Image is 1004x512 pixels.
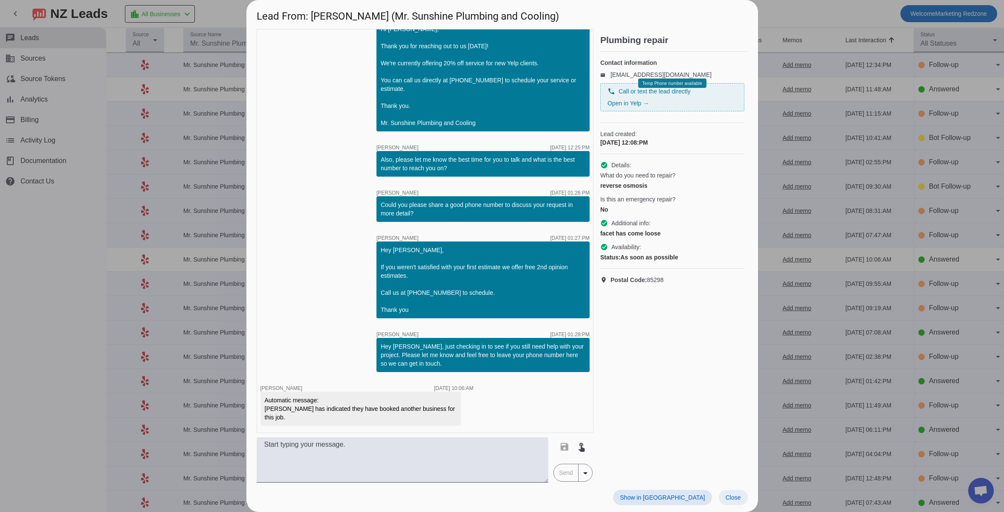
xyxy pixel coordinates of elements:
span: Details: [611,161,631,169]
mat-icon: email [600,73,611,77]
span: Show in [GEOGRAPHIC_DATA] [620,494,705,501]
div: [DATE] 01:26:PM [550,190,589,195]
div: [DATE] 10:06:AM [434,386,473,391]
span: Is this an emergency repair? [600,195,676,204]
h4: Contact information [600,58,744,67]
span: [PERSON_NAME] [376,332,419,337]
div: Hi [PERSON_NAME], Thank you for reaching out to us [DATE]! We're currently offering 20% off servi... [381,25,585,127]
div: As soon as possible [600,253,744,262]
div: Hey [PERSON_NAME], If you weren't satisfied with your first estimate we offer free 2nd opinion es... [381,246,585,314]
span: Additional info: [611,219,651,227]
mat-icon: location_on [600,276,611,283]
span: [PERSON_NAME] [260,385,303,391]
span: What do you need to repair? [600,171,676,180]
span: 85298 [611,276,664,284]
span: Call or text the lead directly [619,87,691,96]
button: Show in [GEOGRAPHIC_DATA] [613,490,712,505]
a: Open in Yelp → [608,100,649,107]
div: reverse osmosis [600,181,744,190]
mat-icon: check_circle [600,219,608,227]
div: Also, please let me know the best time for you to talk and what is the best number to reach you on?​ [381,155,585,172]
strong: Postal Code: [611,276,647,283]
mat-icon: touch_app [576,442,587,452]
div: facet has come loose [600,229,744,238]
span: Temp Phone number available [642,81,702,86]
span: Availability: [611,243,641,251]
h2: Plumbing repair [600,36,748,44]
span: [PERSON_NAME] [376,145,419,150]
div: [DATE] 01:28:PM [550,332,589,337]
span: Lead created: [600,130,744,138]
mat-icon: phone [608,87,615,95]
span: Close [726,494,741,501]
strong: Status: [600,254,620,261]
span: [PERSON_NAME] [376,190,419,195]
mat-icon: check_circle [600,243,608,251]
div: [DATE] 01:27:PM [550,236,589,241]
span: [PERSON_NAME] [376,236,419,241]
div: Hey [PERSON_NAME], just checking in to see if you still need help with your project. Please let m... [381,342,585,368]
div: No [600,205,744,214]
button: Close [719,490,748,505]
div: Automatic message: [PERSON_NAME] has indicated they have booked another business for this job. [265,396,457,422]
div: [DATE] 12:25:PM [550,145,589,150]
div: [DATE] 12:08:PM [600,138,744,147]
a: [EMAIL_ADDRESS][DOMAIN_NAME] [611,71,712,78]
mat-icon: check_circle [600,161,608,169]
div: Could you please share a good phone number to discuss your request in more detail?​ [381,201,585,218]
mat-icon: arrow_drop_down [580,468,590,478]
